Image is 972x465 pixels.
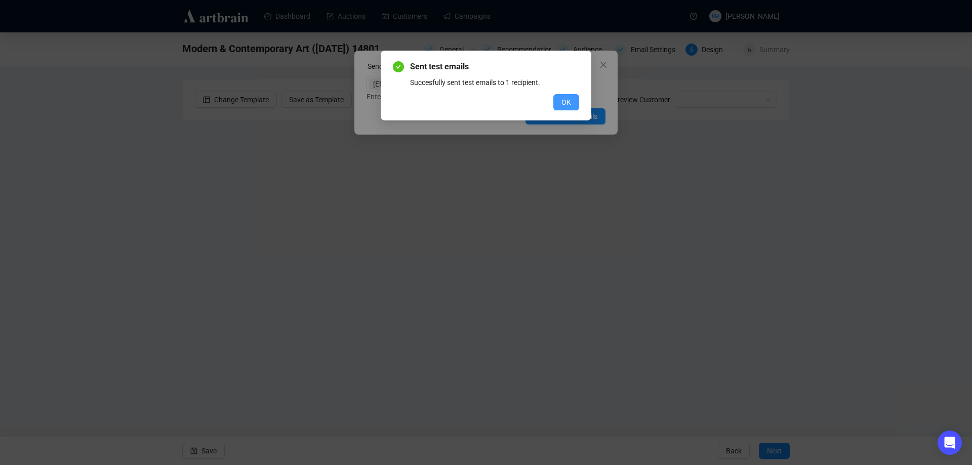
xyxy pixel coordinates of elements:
[938,431,962,455] div: Open Intercom Messenger
[561,97,571,108] span: OK
[410,61,579,73] span: Sent test emails
[410,77,579,88] div: Succesfully sent test emails to 1 recipient.
[393,61,404,72] span: check-circle
[553,94,579,110] button: OK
